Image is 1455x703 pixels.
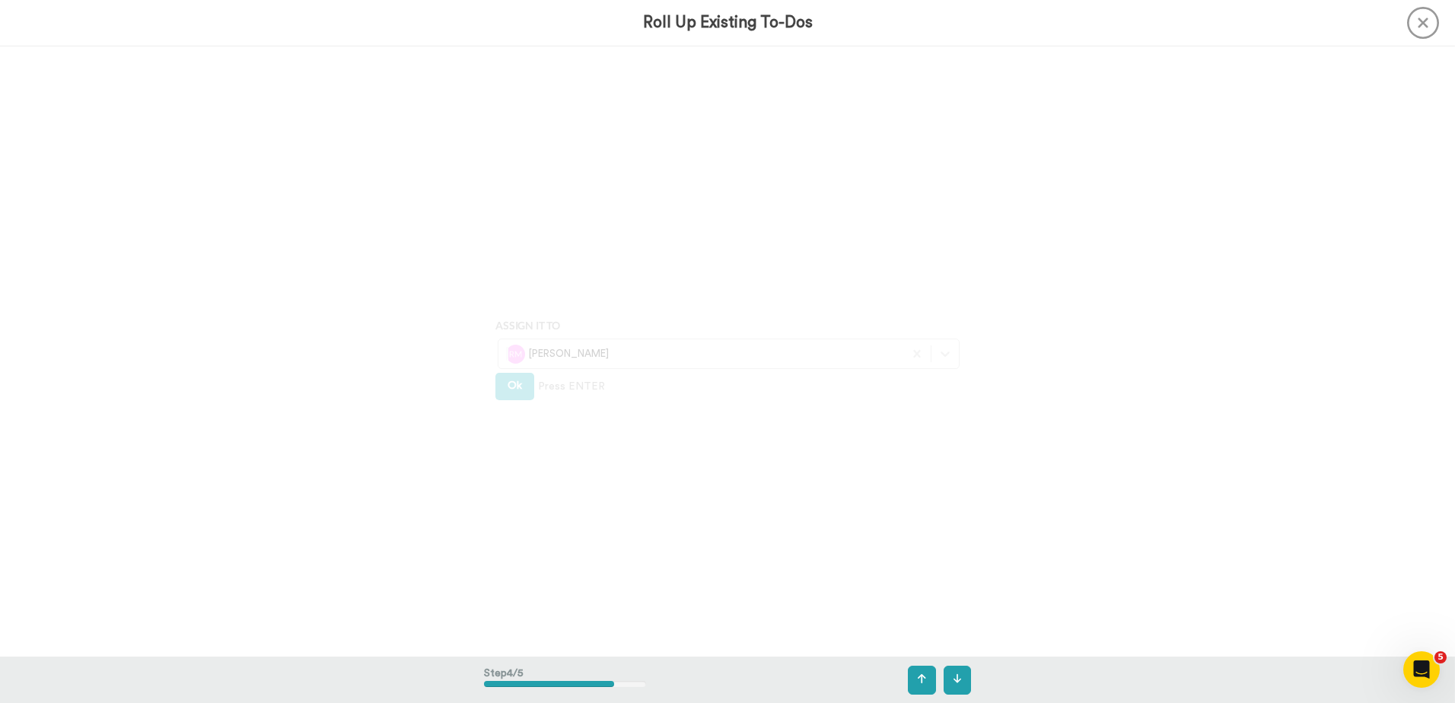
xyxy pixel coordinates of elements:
[506,345,525,364] img: rm.png
[508,380,522,391] span: Ok
[484,658,646,702] div: Step 4 / 5
[506,345,896,364] div: [PERSON_NAME]
[1403,651,1440,688] iframe: Intercom live chat
[495,320,960,331] h4: Assign It To
[643,14,813,31] h3: Roll Up Existing To-Dos
[1434,651,1447,663] span: 5
[538,379,605,394] span: Press ENTER
[495,373,534,400] button: Ok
